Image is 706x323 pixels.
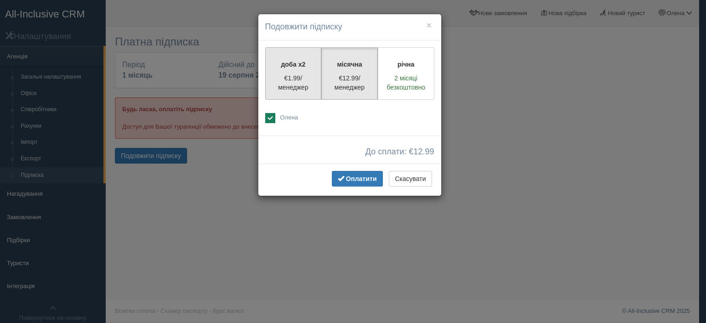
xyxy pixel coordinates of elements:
[327,74,372,92] p: €12.99/менеджер
[426,20,432,30] button: ×
[365,147,434,157] span: До сплати: €
[384,74,428,92] p: 2 місяці безкоштовно
[265,21,434,33] h4: Подовжити підписку
[413,147,434,156] span: 12.99
[346,175,377,182] span: Оплатити
[332,171,383,187] button: Оплатити
[384,60,428,69] p: річна
[271,74,316,92] p: €1.99/менеджер
[271,60,316,69] p: доба x2
[280,114,298,121] span: Олена
[389,171,432,187] button: Скасувати
[327,60,372,69] p: місячна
